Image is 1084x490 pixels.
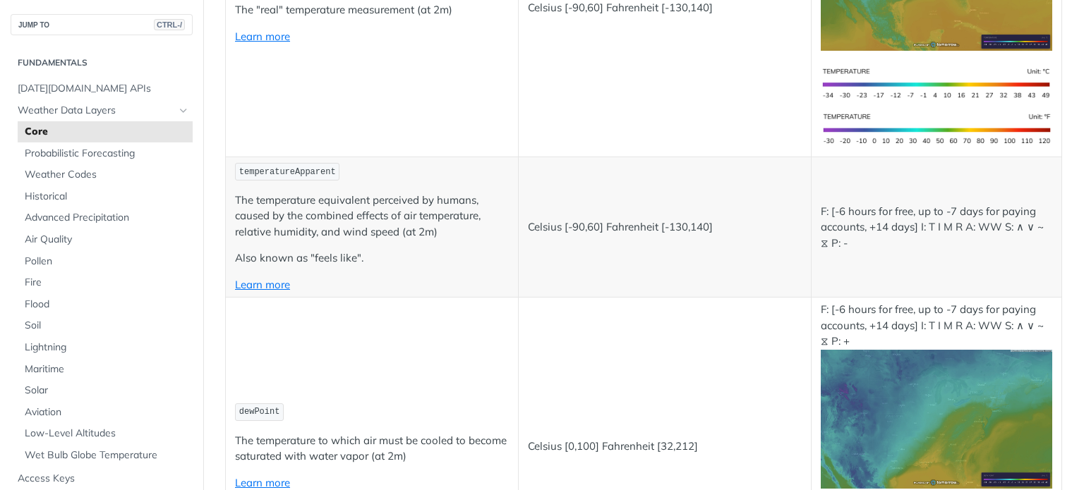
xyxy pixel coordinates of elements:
[235,250,509,267] p: Also known as "feels like".
[25,233,189,247] span: Air Quality
[25,211,189,225] span: Advanced Precipitation
[154,19,185,30] span: CTRL-/
[11,468,193,489] a: Access Keys
[18,229,193,250] a: Air Quality
[25,190,189,204] span: Historical
[11,78,193,99] a: [DATE][DOMAIN_NAME] APIs
[11,14,193,35] button: JUMP TOCTRL-/
[18,294,193,315] a: Flood
[25,319,189,333] span: Soil
[235,30,290,43] a: Learn more
[18,186,193,207] a: Historical
[25,255,189,269] span: Pollen
[239,167,336,177] span: temperatureApparent
[18,121,193,142] a: Core
[528,219,802,235] p: Celsius [-90,60] Fahrenheit [-130,140]
[235,278,290,291] a: Learn more
[25,427,189,441] span: Low-Level Altitudes
[25,341,189,355] span: Lightning
[25,448,189,463] span: Wet Bulb Globe Temperature
[25,168,189,182] span: Weather Codes
[18,207,193,228] a: Advanced Precipitation
[18,445,193,466] a: Wet Bulb Globe Temperature
[18,251,193,272] a: Pollen
[239,407,280,417] span: dewPoint
[821,302,1053,489] p: F: [-6 hours for free, up to -7 days for paying accounts, +14 days] I: T I M R A: WW S: ∧ ∨ ~ ⧖ P: +
[235,192,509,240] p: The temperature equivalent perceived by humans, caused by the combined effects of air temperature...
[18,423,193,444] a: Low-Level Altitudes
[821,121,1053,135] span: Expand image
[18,82,189,96] span: [DATE][DOMAIN_NAME] APIs
[25,298,189,312] span: Flood
[178,105,189,116] button: Hide subpages for Weather Data Layers
[18,472,189,486] span: Access Keys
[821,76,1053,90] span: Expand image
[25,125,189,139] span: Core
[18,272,193,293] a: Fire
[25,147,189,161] span: Probabilistic Forecasting
[235,433,509,465] p: The temperature to which air must be cooled to become saturated with water vapor (at 2m)
[11,56,193,69] h2: Fundamentals
[821,204,1053,252] p: F: [-6 hours for free, up to -7 days for paying accounts, +14 days] I: T I M R A: WW S: ∧ ∨ ~ ⧖ P: -
[25,384,189,398] span: Solar
[18,143,193,164] a: Probabilistic Forecasting
[18,315,193,336] a: Soil
[25,276,189,290] span: Fire
[18,359,193,380] a: Maritime
[18,402,193,423] a: Aviation
[235,476,290,489] a: Learn more
[18,337,193,358] a: Lightning
[235,2,509,18] p: The "real" temperature measurement (at 2m)
[821,411,1053,424] span: Expand image
[18,104,174,118] span: Weather Data Layers
[18,164,193,185] a: Weather Codes
[25,405,189,419] span: Aviation
[528,439,802,455] p: Celsius [0,100] Fahrenheit [32,212]
[11,100,193,121] a: Weather Data LayersHide subpages for Weather Data Layers
[25,362,189,376] span: Maritime
[18,380,193,401] a: Solar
